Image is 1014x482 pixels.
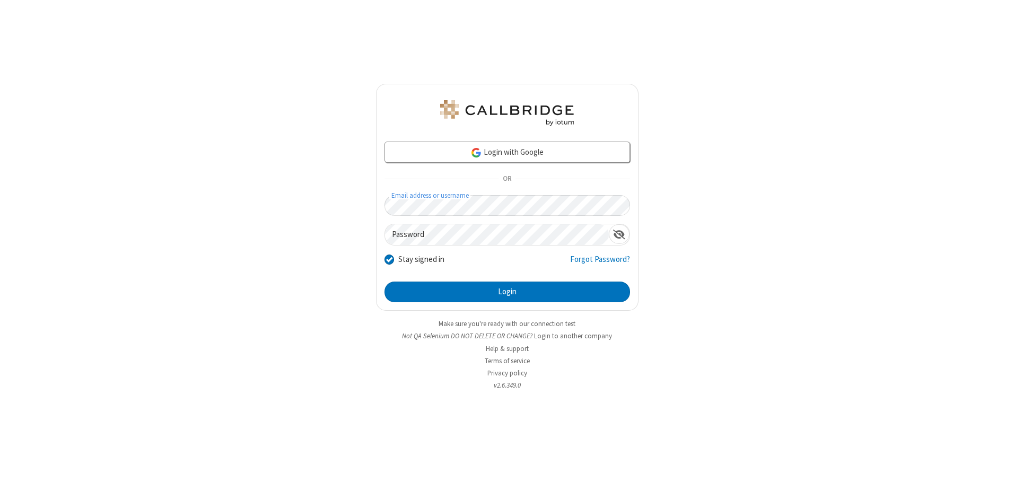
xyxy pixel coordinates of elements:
a: Help & support [486,344,529,353]
div: Show password [609,224,630,244]
a: Terms of service [485,356,530,365]
button: Login to another company [534,331,612,341]
li: Not QA Selenium DO NOT DELETE OR CHANGE? [376,331,639,341]
input: Email address or username [384,195,630,216]
img: QA Selenium DO NOT DELETE OR CHANGE [438,100,576,126]
input: Password [385,224,609,245]
span: OR [499,172,515,187]
li: v2.6.349.0 [376,380,639,390]
a: Make sure you're ready with our connection test [439,319,575,328]
label: Stay signed in [398,253,444,266]
button: Login [384,282,630,303]
a: Forgot Password? [570,253,630,274]
img: google-icon.png [470,147,482,159]
a: Login with Google [384,142,630,163]
a: Privacy policy [487,369,527,378]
